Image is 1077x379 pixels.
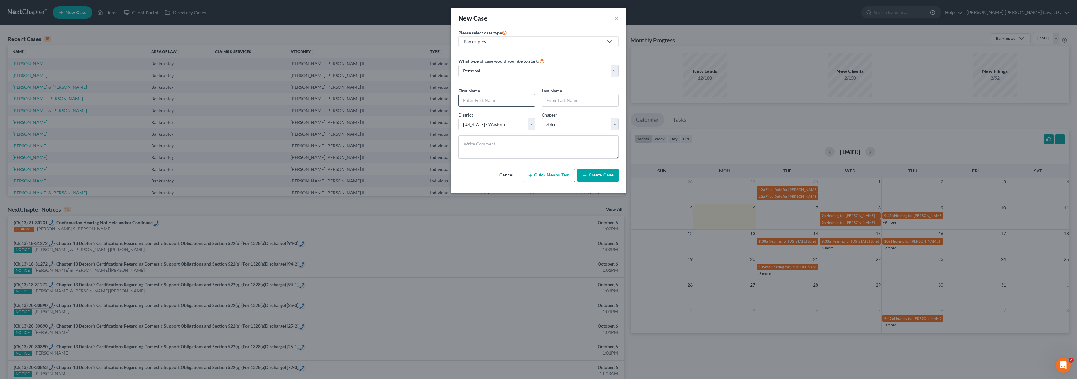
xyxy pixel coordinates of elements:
[464,39,603,45] div: Bankruptcy
[542,94,618,106] input: Enter Last Name
[458,88,480,93] span: First Name
[458,112,473,118] span: District
[458,57,544,65] label: What type of case would you like to start?
[542,88,562,93] span: Last Name
[1056,358,1071,373] iframe: Intercom live chat
[614,14,619,23] button: ×
[492,169,520,182] button: Cancel
[523,169,575,182] button: Quick Means Test
[459,94,535,106] input: Enter First Name
[458,30,502,35] span: Please select case type
[1069,358,1074,363] span: 2
[577,169,619,182] button: Create Case
[458,14,487,22] strong: New Case
[542,112,557,118] span: Chapter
